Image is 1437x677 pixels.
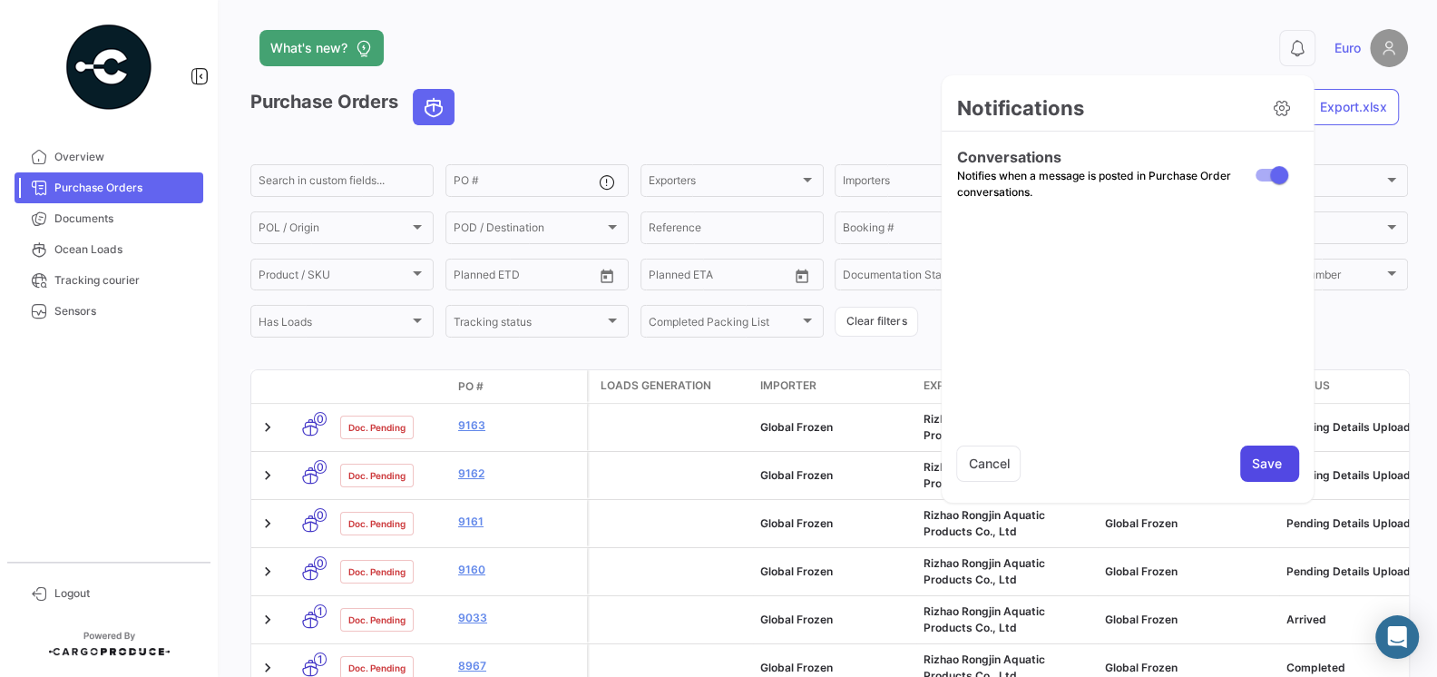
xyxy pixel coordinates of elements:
[1240,446,1299,482] button: Save
[956,168,1247,201] p: Notifies when a message is posted in Purchase Order conversations.
[1375,615,1419,659] div: Open Intercom Messenger
[956,95,1083,121] h2: Notifications
[956,146,1247,168] h5: Conversations
[956,446,1021,482] button: Cancel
